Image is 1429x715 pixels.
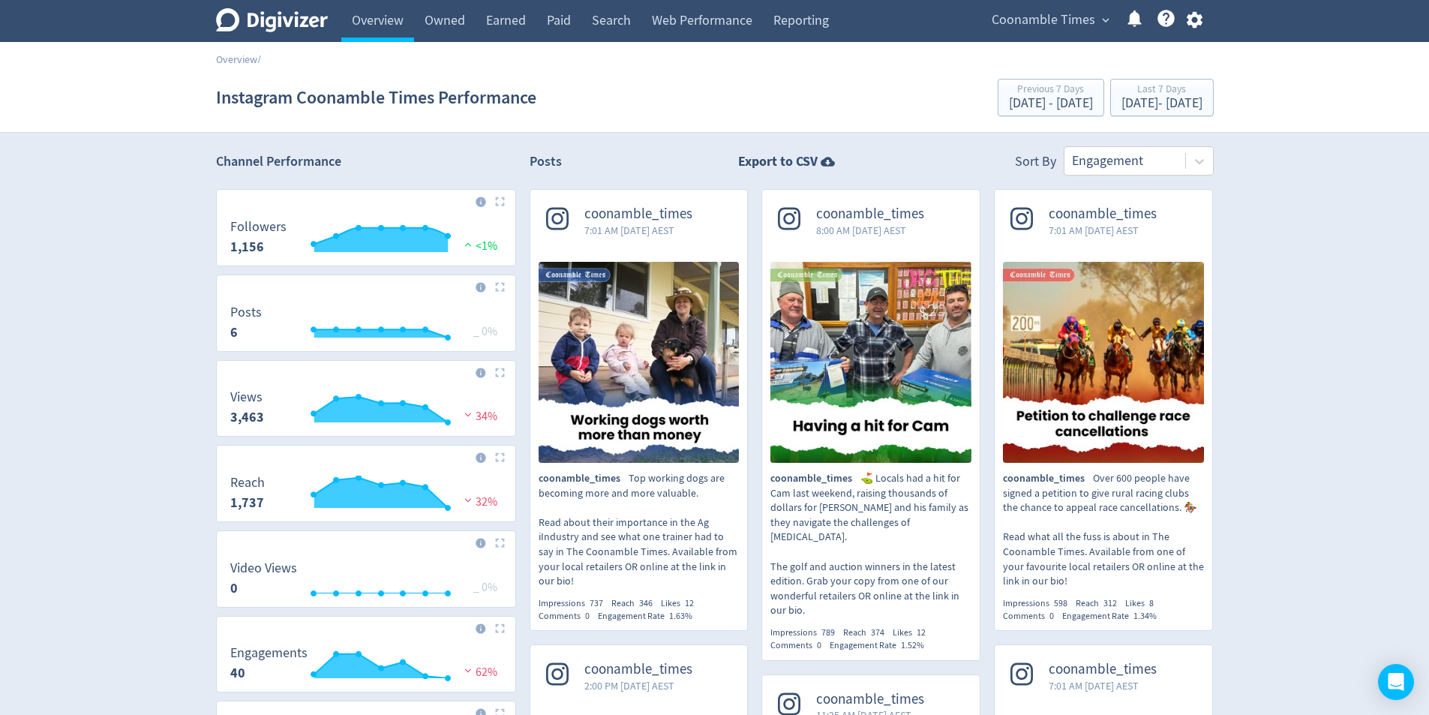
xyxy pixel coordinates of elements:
[762,190,980,651] a: coonamble_times8:00 AM [DATE] AEST⛳ Locals had a hit for Cam last weekend, raising thousands of d...
[461,494,497,509] span: 32%
[917,626,926,638] span: 12
[216,74,536,122] h1: Instagram Coonamble Times Performance
[1009,84,1093,97] div: Previous 7 Days
[230,560,297,577] dt: Video Views
[901,639,924,651] span: 1.52%
[871,626,884,638] span: 374
[495,538,505,548] img: Placeholder
[770,639,830,652] div: Comments
[1003,471,1093,486] span: coonamble_times
[669,610,692,622] span: 1.63%
[1049,678,1157,693] span: 7:01 AM [DATE] AEST
[1054,597,1067,609] span: 598
[685,597,694,609] span: 12
[830,639,932,652] div: Engagement Rate
[1003,610,1062,623] div: Comments
[639,597,653,609] span: 346
[1062,610,1165,623] div: Engagement Rate
[1049,223,1157,238] span: 7:01 AM [DATE] AEST
[738,152,818,171] strong: Export to CSV
[216,53,257,66] a: Overview
[843,626,893,639] div: Reach
[1125,597,1162,610] div: Likes
[539,597,611,610] div: Impressions
[473,580,497,595] span: _ 0%
[473,324,497,339] span: _ 0%
[230,579,238,597] strong: 0
[223,476,509,515] svg: Reach 1,737
[1099,14,1112,27] span: expand_more
[1110,79,1214,116] button: Last 7 Days[DATE]- [DATE]
[230,644,308,662] dt: Engagements
[461,409,497,424] span: 34%
[1003,471,1204,589] p: Over 600 people have signed a petition to give rural racing clubs the chance to appeal race cance...
[216,152,516,171] h2: Channel Performance
[530,152,562,176] h2: Posts
[230,218,287,236] dt: Followers
[816,206,924,223] span: coonamble_times
[495,368,505,377] img: Placeholder
[539,471,629,486] span: coonamble_times
[230,494,264,512] strong: 1,737
[461,494,476,506] img: negative-performance.svg
[1103,597,1117,609] span: 312
[461,239,497,254] span: <1%
[230,389,264,406] dt: Views
[995,190,1212,622] a: coonamble_times7:01 AM [DATE] AESTOver 600 people have signed a petition to give rural racing clu...
[1121,97,1202,110] div: [DATE] - [DATE]
[223,220,509,260] svg: Followers 1,156
[1003,262,1204,463] img: Over 600 people have signed a petition to give rural racing clubs the chance to appeal race cance...
[223,646,509,686] svg: Engagements 40
[461,665,476,676] img: negative-performance.svg
[770,626,843,639] div: Impressions
[584,223,692,238] span: 7:01 AM [DATE] AEST
[998,79,1104,116] button: Previous 7 Days[DATE] - [DATE]
[1049,206,1157,223] span: coonamble_times
[584,206,692,223] span: coonamble_times
[584,661,692,678] span: coonamble_times
[821,626,835,638] span: 789
[223,561,509,601] svg: Video Views 0
[986,8,1113,32] button: Coonamble Times
[992,8,1095,32] span: Coonamble Times
[530,190,748,622] a: coonamble_times7:01 AM [DATE] AESTTop working dogs are becoming more and more valuable. Read abou...
[770,471,971,618] p: ⛳ Locals had a hit for Cam last weekend, raising thousands of dollars for [PERSON_NAME] and his f...
[539,471,740,589] p: Top working dogs are becoming more and more valuable. Read about their importance in the Ag iIndu...
[1149,597,1154,609] span: 8
[598,610,701,623] div: Engagement Rate
[584,678,692,693] span: 2:00 PM [DATE] AEST
[230,238,264,256] strong: 1,156
[1378,664,1414,700] div: Open Intercom Messenger
[230,664,245,682] strong: 40
[661,597,702,610] div: Likes
[230,474,265,491] dt: Reach
[230,408,264,426] strong: 3,463
[585,610,590,622] span: 0
[495,452,505,462] img: Placeholder
[1009,97,1093,110] div: [DATE] - [DATE]
[816,691,924,708] span: coonamble_times
[611,597,661,610] div: Reach
[495,282,505,292] img: Placeholder
[230,304,262,321] dt: Posts
[495,197,505,206] img: Placeholder
[770,471,860,486] span: coonamble_times
[539,610,598,623] div: Comments
[257,53,261,66] span: /
[461,665,497,680] span: 62%
[1133,610,1157,622] span: 1.34%
[539,262,740,463] img: Top working dogs are becoming more and more valuable. Read about their importance in the Ag iIndu...
[230,323,238,341] strong: 6
[223,390,509,430] svg: Views 3,463
[590,597,603,609] span: 737
[223,305,509,345] svg: Posts 6
[817,639,821,651] span: 0
[816,223,924,238] span: 8:00 AM [DATE] AEST
[1049,661,1157,678] span: coonamble_times
[1076,597,1125,610] div: Reach
[893,626,934,639] div: Likes
[461,409,476,420] img: negative-performance.svg
[1049,610,1054,622] span: 0
[1121,84,1202,97] div: Last 7 Days
[1015,152,1056,176] div: Sort By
